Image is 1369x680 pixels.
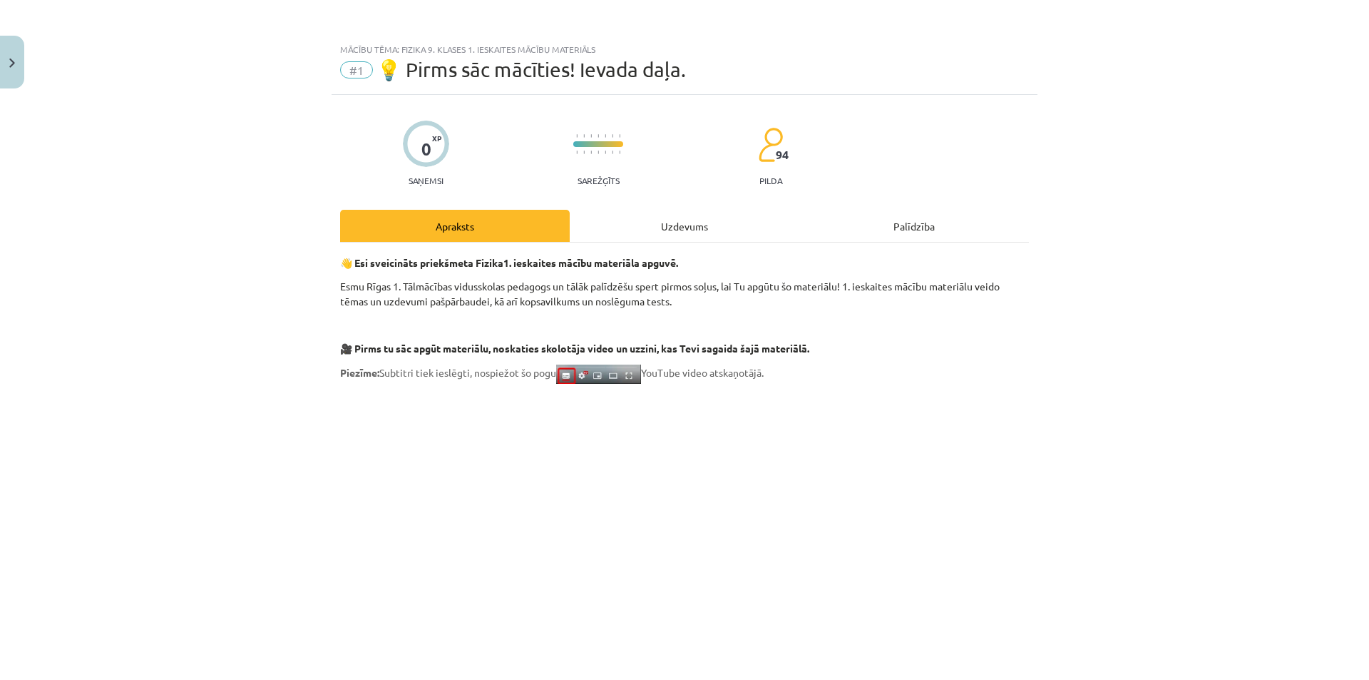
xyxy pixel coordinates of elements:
[598,134,599,138] img: icon-short-line-57e1e144782c952c97e751825c79c345078a6d821885a25fce030b3d8c18986b.svg
[619,151,620,154] img: icon-short-line-57e1e144782c952c97e751825c79c345078a6d821885a25fce030b3d8c18986b.svg
[619,134,620,138] img: icon-short-line-57e1e144782c952c97e751825c79c345078a6d821885a25fce030b3d8c18986b.svg
[612,151,613,154] img: icon-short-line-57e1e144782c952c97e751825c79c345078a6d821885a25fce030b3d8c18986b.svg
[340,279,1029,309] p: Esmu Rīgas 1. Tālmācības vidusskolas pedagogs un tālāk palīdzēšu spert pirmos soļus, lai Tu apgūt...
[605,134,606,138] img: icon-short-line-57e1e144782c952c97e751825c79c345078a6d821885a25fce030b3d8c18986b.svg
[759,176,782,186] p: pilda
[583,151,585,154] img: icon-short-line-57e1e144782c952c97e751825c79c345078a6d821885a25fce030b3d8c18986b.svg
[583,134,585,138] img: icon-short-line-57e1e144782c952c97e751825c79c345078a6d821885a25fce030b3d8c18986b.svg
[598,151,599,154] img: icon-short-line-57e1e144782c952c97e751825c79c345078a6d821885a25fce030b3d8c18986b.svg
[376,58,686,81] span: 💡 Pirms sāc mācīties! Ievada daļa.
[570,210,799,242] div: Uzdevums
[432,134,441,142] span: XP
[605,151,606,154] img: icon-short-line-57e1e144782c952c97e751825c79c345078a6d821885a25fce030b3d8c18986b.svg
[340,44,1029,54] div: Mācību tēma: Fizika 9. klases 1. ieskaites mācību materiāls
[576,151,578,154] img: icon-short-line-57e1e144782c952c97e751825c79c345078a6d821885a25fce030b3d8c18986b.svg
[758,127,783,163] img: students-c634bb4e5e11cddfef0936a35e636f08e4e9abd3cc4e673bd6f9a4125e45ecb1.svg
[403,176,449,186] p: Saņemsi
[340,210,570,242] div: Apraksts
[421,139,431,159] div: 0
[578,176,620,186] p: Sarežģīts
[9,59,15,68] img: icon-close-lesson-0947bae3869378f0d4975bcd49f059093ad1ed9edebbc8119c70593378902aed.svg
[503,256,678,269] strong: 1. ieskaites mācību materiāla apguvē.
[340,366,764,379] span: Subtitri tiek ieslēgti, nospiežot šo pogu YouTube video atskaņotājā.
[799,210,1029,242] div: Palīdzība
[340,342,809,355] strong: 🎥 Pirms tu sāc apgūt materiālu, noskaties skolotāja video un uzzini, kas Tevi sagaida šajā materi...
[340,366,379,379] strong: Piezīme:
[590,134,592,138] img: icon-short-line-57e1e144782c952c97e751825c79c345078a6d821885a25fce030b3d8c18986b.svg
[590,151,592,154] img: icon-short-line-57e1e144782c952c97e751825c79c345078a6d821885a25fce030b3d8c18986b.svg
[576,134,578,138] img: icon-short-line-57e1e144782c952c97e751825c79c345078a6d821885a25fce030b3d8c18986b.svg
[612,134,613,138] img: icon-short-line-57e1e144782c952c97e751825c79c345078a6d821885a25fce030b3d8c18986b.svg
[776,148,789,161] span: 94
[340,256,503,269] strong: 👋 Esi sveicināts priekšmeta Fizika
[340,61,373,78] span: #1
